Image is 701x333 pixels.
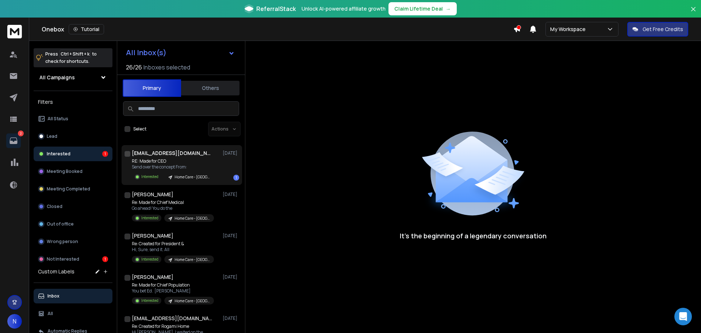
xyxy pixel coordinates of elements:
div: Onebox [42,24,513,34]
button: N [7,314,22,329]
p: Home Care - [GEOGRAPHIC_DATA] [175,216,210,221]
button: Primary [123,79,181,97]
p: Closed [47,204,62,209]
span: 26 / 26 [126,63,142,72]
h1: All Inbox(s) [126,49,166,56]
h3: Custom Labels [38,268,74,275]
h1: [PERSON_NAME] [132,232,173,239]
p: Re: Made for Chief Medical [132,200,214,205]
p: Re: Made for Chief Population [132,282,214,288]
label: Select [133,126,146,132]
p: [DATE] [223,274,239,280]
h3: Inboxes selected [143,63,190,72]
button: Get Free Credits [627,22,688,37]
p: Press to check for shortcuts. [45,50,97,65]
p: You bet Ed. [PERSON_NAME] [132,288,214,294]
span: → [446,5,451,12]
button: Not Interested1 [34,252,112,266]
p: Interested [141,174,158,179]
h3: Filters [34,97,112,107]
p: Lead [47,133,57,139]
button: Claim Lifetime Deal→ [388,2,457,15]
button: All [34,306,112,321]
button: Lead [34,129,112,144]
button: Inbox [34,289,112,303]
p: Hi, Sure, send it. All [132,247,214,253]
button: Meeting Booked [34,164,112,179]
button: Others [181,80,240,96]
p: Interested [141,298,158,303]
p: Get Free Credits [643,26,683,33]
h1: [EMAIL_ADDRESS][DOMAIN_NAME] [132,150,212,157]
p: Interested [141,257,158,262]
h1: [PERSON_NAME] [132,191,173,198]
div: 1 [233,175,239,181]
p: Interested [141,215,158,221]
button: All Campaigns [34,70,112,85]
h1: [EMAIL_ADDRESS][DOMAIN_NAME] [132,315,212,322]
p: Not Interested [47,256,79,262]
a: 2 [6,133,21,148]
p: Inbox [47,293,60,299]
button: All Inbox(s) [120,45,241,60]
p: Unlock AI-powered affiliate growth [302,5,386,12]
p: Meeting Completed [47,186,90,192]
h1: All Campaigns [39,74,75,81]
p: Home Care - [GEOGRAPHIC_DATA] [175,298,210,304]
p: Re: Created for President & [132,241,214,247]
p: [DATE] [223,150,239,156]
button: Closed [34,199,112,214]
p: Re: Created for Rogami Home [132,323,214,329]
p: [DATE] [223,192,239,197]
button: Close banner [689,4,698,22]
p: Home Care - [GEOGRAPHIC_DATA] [175,174,210,180]
p: RE: Made for CEO [132,158,214,164]
p: Interested [47,151,70,157]
button: Tutorial [69,24,104,34]
button: Out of office [34,217,112,231]
p: Meeting Booked [47,169,83,174]
p: [DATE] [223,315,239,321]
p: Out of office [47,221,74,227]
div: 1 [102,151,108,157]
span: ReferralStack [256,4,296,13]
p: Go ahead! You do the [132,205,214,211]
p: 2 [18,130,24,136]
button: All Status [34,111,112,126]
span: Ctrl + Shift + k [60,50,91,58]
button: Meeting Completed [34,182,112,196]
p: Home Care - [GEOGRAPHIC_DATA] [175,257,210,262]
button: Interested1 [34,147,112,161]
p: All [47,311,53,317]
h1: [PERSON_NAME] [132,273,173,281]
p: All Status [47,116,68,122]
p: Wrong person [47,239,78,245]
p: My Workspace [550,26,589,33]
div: Open Intercom Messenger [674,308,692,325]
p: It’s the beginning of a legendary conversation [400,231,547,241]
button: Wrong person [34,234,112,249]
p: Send over the concept From: [132,164,214,170]
div: 1 [102,256,108,262]
p: [DATE] [223,233,239,239]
